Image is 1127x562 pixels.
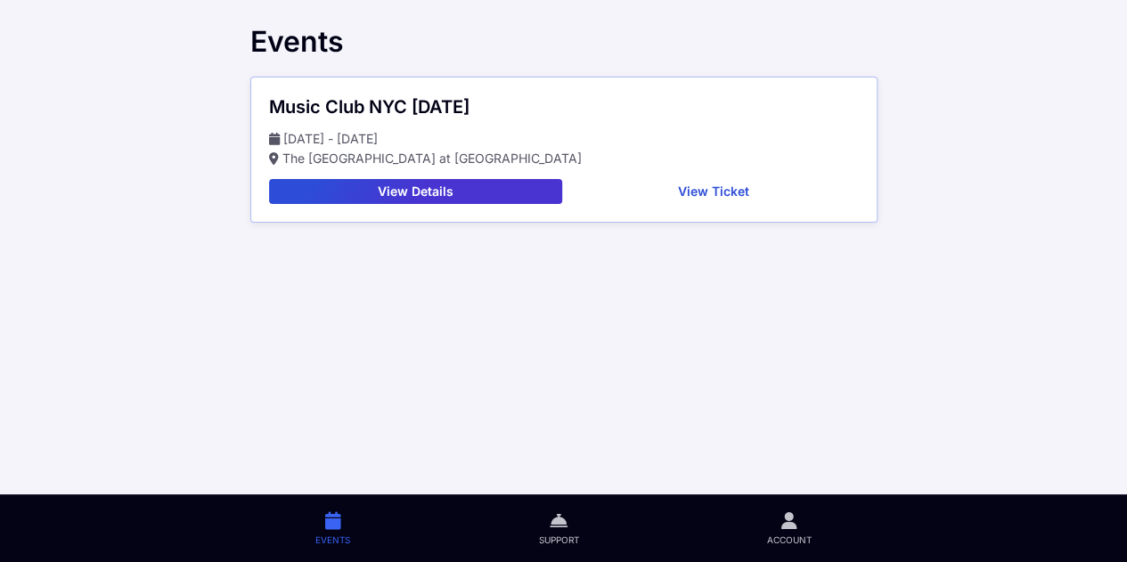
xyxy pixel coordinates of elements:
[269,95,859,118] div: Music Club NYC [DATE]
[269,179,563,204] button: View Details
[269,149,859,168] p: The [GEOGRAPHIC_DATA] at [GEOGRAPHIC_DATA]
[538,533,578,546] span: Support
[250,25,878,59] div: Events
[269,129,859,149] p: [DATE] - [DATE]
[222,494,445,562] a: Events
[673,494,905,562] a: Account
[569,179,859,204] button: View Ticket
[767,533,812,546] span: Account
[315,533,350,546] span: Events
[445,494,673,562] a: Support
